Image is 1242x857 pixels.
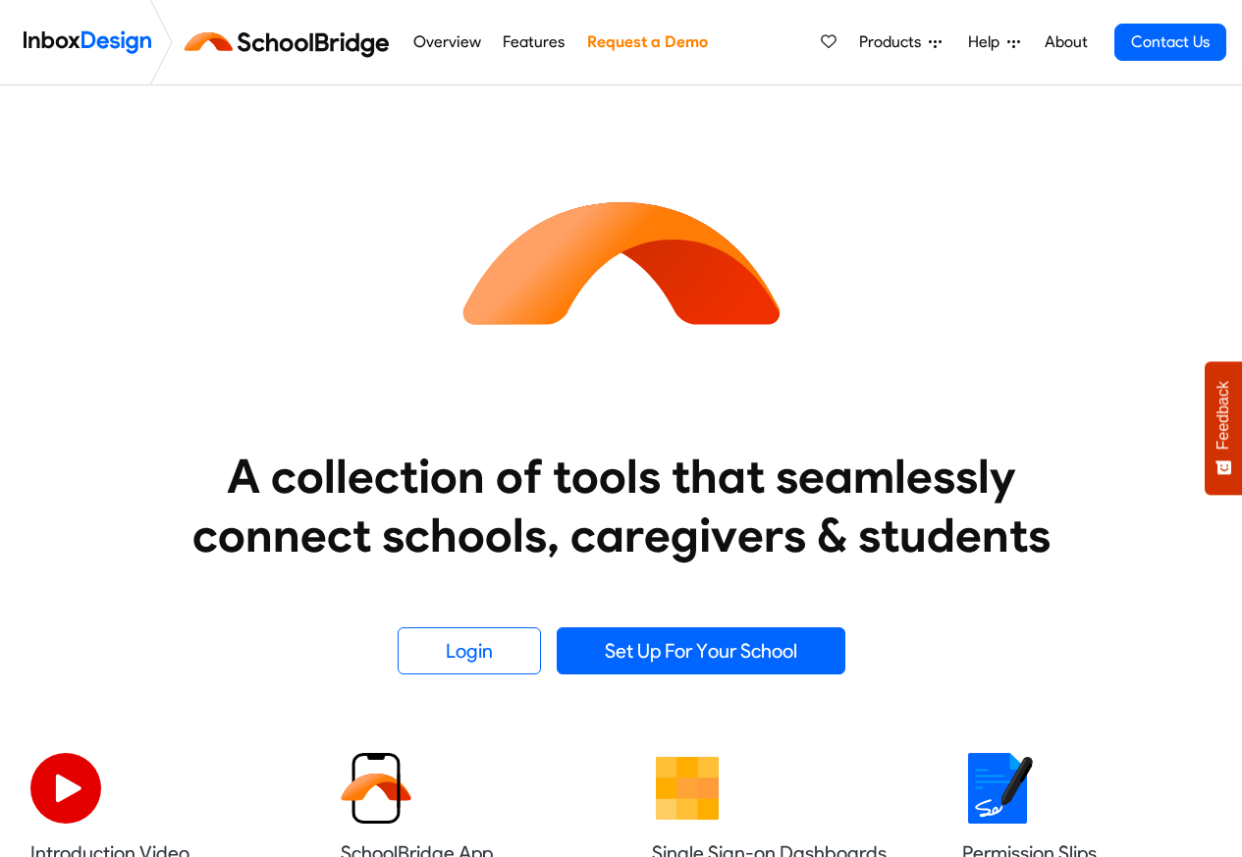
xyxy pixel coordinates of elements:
a: Products [851,23,949,62]
a: Login [398,627,541,674]
img: icon_schoolbridge.svg [445,85,798,439]
a: Help [960,23,1028,62]
img: 2022_01_18_icon_signature.svg [962,753,1033,824]
img: 2022_01_13_icon_sb_app.svg [341,753,411,824]
a: Request a Demo [581,23,713,62]
span: Products [859,30,929,54]
a: Overview [407,23,486,62]
button: Feedback - Show survey [1205,361,1242,495]
img: 2022_01_13_icon_grid.svg [652,753,723,824]
img: 2022_07_11_icon_video_playback.svg [30,753,101,824]
a: Set Up For Your School [557,627,845,674]
img: schoolbridge logo [181,19,402,66]
a: Contact Us [1114,24,1226,61]
span: Help [968,30,1007,54]
span: Feedback [1215,381,1232,450]
a: Features [498,23,570,62]
a: About [1039,23,1093,62]
heading: A collection of tools that seamlessly connect schools, caregivers & students [155,447,1088,564]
